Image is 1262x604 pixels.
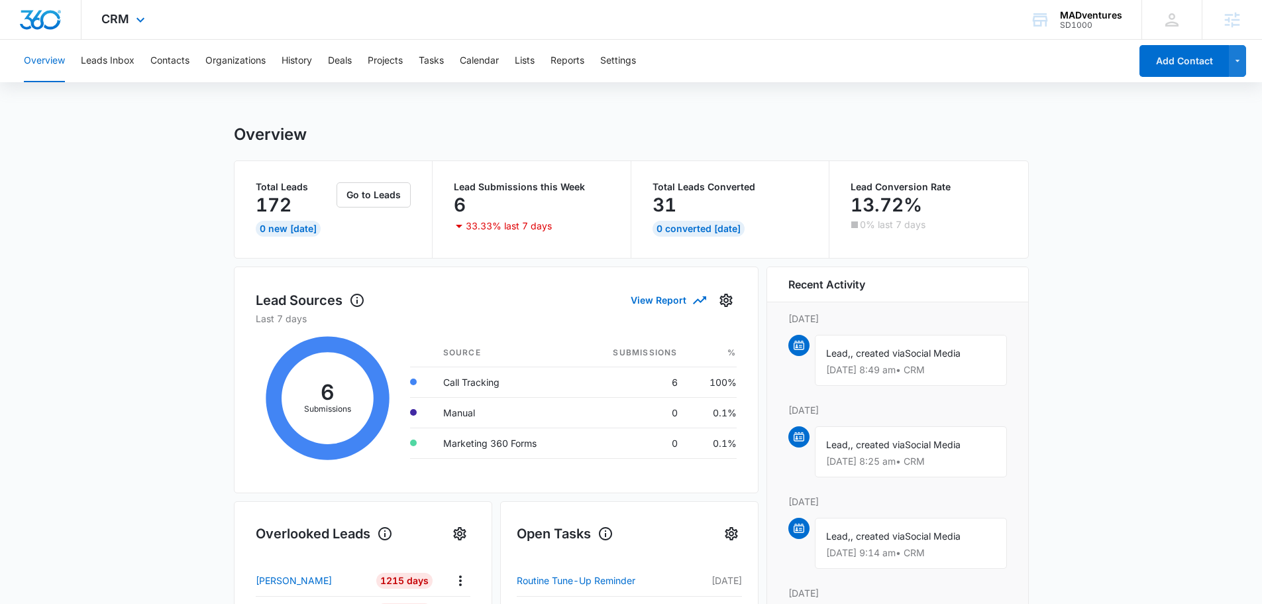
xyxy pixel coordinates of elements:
[256,574,367,587] a: [PERSON_NAME]
[715,290,737,311] button: Settings
[337,182,411,208] button: Go to Leads
[579,367,688,397] td: 6
[256,182,335,192] p: Total Leads
[653,194,676,215] p: 31
[454,182,609,192] p: Lead Submissions this Week
[905,439,961,450] span: Social Media
[24,40,65,82] button: Overview
[433,397,579,428] td: Manual
[256,194,291,215] p: 172
[851,194,922,215] p: 13.72%
[256,524,393,544] h1: Overlooked Leads
[721,523,742,544] button: Settings
[631,288,705,312] button: View Report
[433,339,579,367] th: Source
[653,221,745,237] div: 0 Converted [DATE]
[851,530,905,542] span: , created via
[101,12,129,26] span: CRM
[256,290,365,310] h1: Lead Sources
[205,40,266,82] button: Organizations
[337,189,411,200] a: Go to Leads
[368,40,403,82] button: Projects
[579,339,688,367] th: Submissions
[579,397,688,428] td: 0
[826,365,996,375] p: [DATE] 8:49 am • CRM
[433,367,579,397] td: Call Tracking
[234,125,307,145] h1: Overview
[515,40,535,82] button: Lists
[419,40,444,82] button: Tasks
[600,40,636,82] button: Settings
[826,548,996,558] p: [DATE] 9:14 am • CRM
[905,347,961,359] span: Social Media
[433,428,579,458] td: Marketing 360 Forms
[376,573,433,589] div: 1215 Days
[688,428,737,458] td: 0.1%
[851,439,905,450] span: , created via
[450,570,470,591] button: Actions
[81,40,134,82] button: Leads Inbox
[1060,21,1122,30] div: account id
[671,574,742,587] p: [DATE]
[788,312,1007,326] p: [DATE]
[256,221,321,237] div: 0 New [DATE]
[826,347,851,359] span: Lead,
[688,367,737,397] td: 100%
[328,40,352,82] button: Deals
[688,397,737,428] td: 0.1%
[517,524,613,544] h1: Open Tasks
[860,220,925,229] p: 0% last 7 days
[788,495,1007,509] p: [DATE]
[517,573,671,589] a: Routine Tune-Up Reminder
[851,347,905,359] span: , created via
[256,312,737,326] p: Last 7 days
[826,457,996,466] p: [DATE] 8:25 am • CRM
[851,182,1007,192] p: Lead Conversion Rate
[256,574,332,587] p: [PERSON_NAME]
[688,339,737,367] th: %
[653,182,808,192] p: Total Leads Converted
[150,40,189,82] button: Contacts
[282,40,312,82] button: History
[905,530,961,542] span: Social Media
[1139,45,1229,77] button: Add Contact
[579,428,688,458] td: 0
[788,586,1007,600] p: [DATE]
[460,40,499,82] button: Calendar
[466,221,552,231] p: 33.33% last 7 days
[454,194,466,215] p: 6
[449,523,470,544] button: Settings
[788,403,1007,417] p: [DATE]
[826,530,851,542] span: Lead,
[826,439,851,450] span: Lead,
[1060,10,1122,21] div: account name
[551,40,584,82] button: Reports
[788,276,865,292] h6: Recent Activity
